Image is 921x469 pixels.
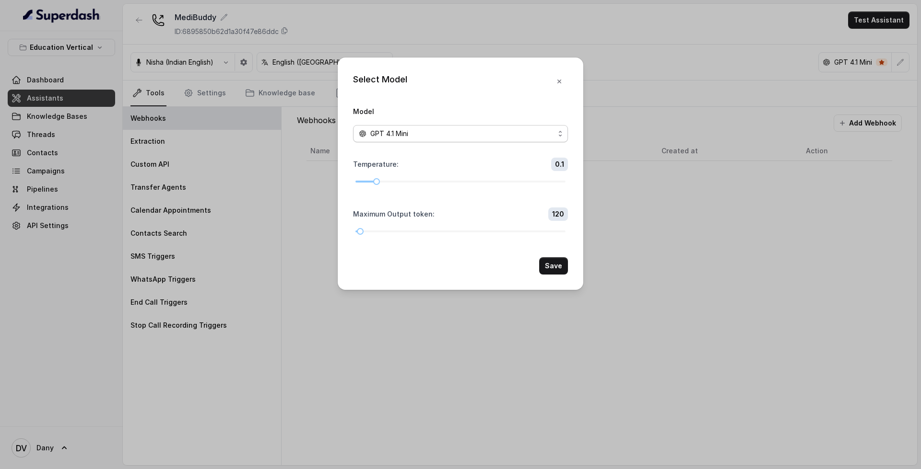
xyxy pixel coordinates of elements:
span: 0.1 [551,158,568,171]
label: Maximum Output token : [353,209,435,219]
button: openai logoGPT 4.1 Mini [353,125,568,142]
label: Model [353,107,374,115]
button: Save [539,257,568,275]
div: Select Model [353,73,407,90]
svg: openai logo [359,130,366,137]
label: Temperature : [353,160,399,169]
span: 120 [548,207,568,221]
span: GPT 4.1 Mini [370,128,408,139]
